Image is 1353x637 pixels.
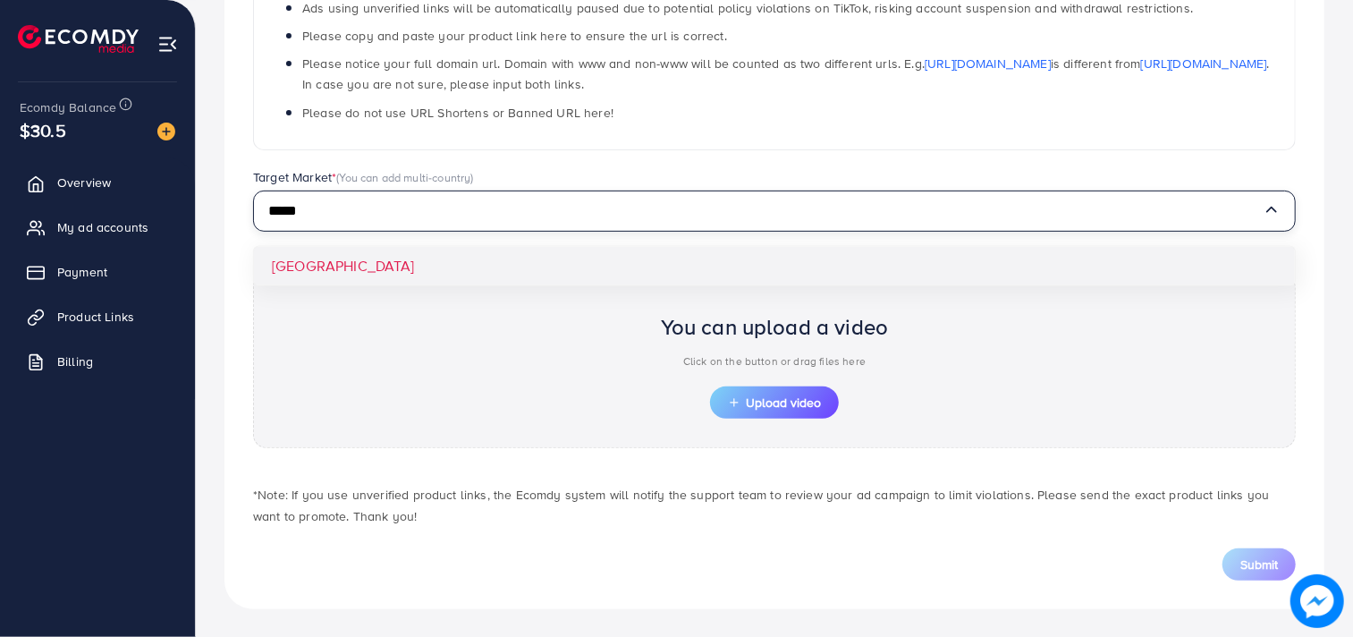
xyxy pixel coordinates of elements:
[268,198,1263,225] input: Search for option
[157,34,178,55] img: menu
[20,98,116,116] span: Ecomdy Balance
[728,396,821,409] span: Upload video
[336,169,473,185] span: (You can add multi-country)
[13,299,182,335] a: Product Links
[661,351,889,372] p: Click on the button or drag files here
[710,386,839,419] button: Upload video
[57,174,111,191] span: Overview
[661,314,889,340] h2: You can upload a video
[57,352,93,370] span: Billing
[57,308,134,326] span: Product Links
[13,165,182,200] a: Overview
[302,27,727,45] span: Please copy and paste your product link here to ensure the url is correct.
[254,247,1295,285] li: [GEOGRAPHIC_DATA]
[18,25,139,53] img: logo
[57,263,107,281] span: Payment
[13,254,182,290] a: Payment
[253,484,1296,527] p: *Note: If you use unverified product links, the Ecomdy system will notify the support team to rev...
[925,55,1051,72] a: [URL][DOMAIN_NAME]
[13,344,182,379] a: Billing
[157,123,175,140] img: image
[1290,574,1344,628] img: image
[13,209,182,245] a: My ad accounts
[1222,548,1296,581] button: Submit
[302,104,613,122] span: Please do not use URL Shortens or Banned URL here!
[253,191,1296,233] div: Search for option
[57,218,148,236] span: My ad accounts
[20,117,66,143] span: $30.5
[302,55,1270,93] span: Please notice your full domain url. Domain with www and non-www will be counted as two different ...
[1240,556,1278,573] span: Submit
[253,168,474,186] label: Target Market
[1141,55,1267,72] a: [URL][DOMAIN_NAME]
